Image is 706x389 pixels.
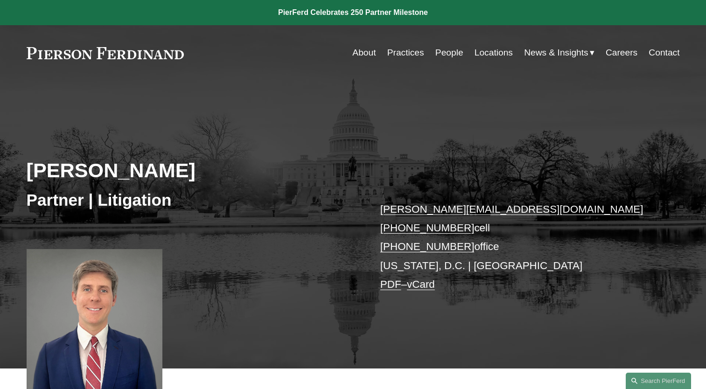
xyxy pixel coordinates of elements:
[380,203,643,215] a: [PERSON_NAME][EMAIL_ADDRESS][DOMAIN_NAME]
[435,44,463,62] a: People
[352,44,376,62] a: About
[27,190,353,210] h3: Partner | Litigation
[649,44,679,62] a: Contact
[407,278,435,290] a: vCard
[380,241,475,252] a: [PHONE_NUMBER]
[27,158,353,182] h2: [PERSON_NAME]
[524,45,588,61] span: News & Insights
[387,44,424,62] a: Practices
[380,278,401,290] a: PDF
[524,44,594,62] a: folder dropdown
[380,200,652,294] p: cell office [US_STATE], D.C. | [GEOGRAPHIC_DATA] –
[380,222,475,234] a: [PHONE_NUMBER]
[606,44,637,62] a: Careers
[475,44,513,62] a: Locations
[626,373,691,389] a: Search this site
